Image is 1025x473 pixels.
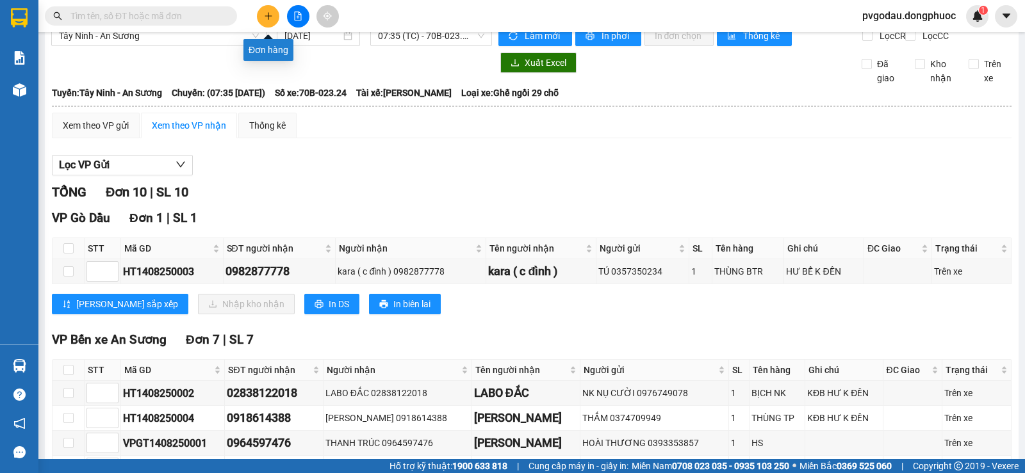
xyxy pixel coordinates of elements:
[784,238,864,259] th: Ghi chú
[981,6,985,15] span: 1
[944,436,1009,450] div: Trên xe
[356,86,452,100] span: Tài xế: [PERSON_NAME]
[224,259,336,284] td: 0982877778
[227,384,320,402] div: 02838122018
[586,31,596,42] span: printer
[979,57,1012,85] span: Trên xe
[225,381,323,406] td: 02838122018
[121,406,225,431] td: HT1408250004
[76,297,178,311] span: [PERSON_NAME] sắp xếp
[600,241,676,255] span: Người gửi
[644,26,714,46] button: In đơn chọn
[228,363,309,377] span: SĐT người nhận
[325,386,470,400] div: LABO ĐẮC 02838122018
[124,241,210,255] span: Mã GD
[4,8,61,64] img: logo
[934,264,1009,278] div: Trên xe
[85,238,121,259] th: STT
[474,384,578,402] div: LABO ĐẮC
[584,363,716,377] span: Người gửi
[121,431,225,456] td: VPGT1408250001
[35,69,157,79] span: -----------------------------------------
[731,436,747,450] div: 1
[293,12,302,20] span: file-add
[229,332,254,347] span: SL 7
[792,463,796,469] span: ⚪️
[472,381,581,406] td: LABO ĐẮC
[944,386,1009,400] div: Trên xe
[329,297,349,311] span: In DS
[378,26,484,45] span: 07:35 (TC) - 70B-023.24
[121,381,225,406] td: HT1408250002
[805,360,883,381] th: Ghi chú
[284,29,341,43] input: 14/08/2025
[101,38,176,54] span: 01 Võ Văn Truyện, KP.1, Phường 2
[121,259,224,284] td: HT1408250003
[369,294,441,314] button: printerIn biên lai
[979,6,988,15] sup: 1
[53,12,62,20] span: search
[52,184,86,200] span: TỔNG
[176,159,186,170] span: down
[101,57,157,65] span: Hotline: 19001152
[672,461,789,471] strong: 0708 023 035 - 0935 103 250
[156,184,188,200] span: SL 10
[488,262,594,280] div: kara ( c đình )
[106,184,147,200] span: Đơn 10
[225,262,334,280] div: 0982877778
[327,363,459,377] span: Người nhận
[129,211,163,225] span: Đơn 1
[13,389,26,401] span: question-circle
[11,8,28,28] img: logo-vxr
[63,118,129,132] div: Xem theo VP gửi
[64,81,136,91] span: VPGD1408250002
[150,184,153,200] span: |
[727,31,738,42] span: bar-chart
[509,31,520,42] span: sync
[52,332,167,347] span: VP Bến xe An Sương
[316,5,339,28] button: aim
[101,20,172,36] span: Bến xe [GEOGRAPHIC_DATA]
[474,434,578,452] div: [PERSON_NAME]
[123,410,222,426] div: HT1408250004
[325,411,470,425] div: [PERSON_NAME] 0918614388
[13,83,26,97] img: warehouse-icon
[338,264,484,278] div: kara ( c đình ) 0982877778
[602,29,631,43] span: In phơi
[807,386,881,400] div: KĐB HƯ K ĐỀN
[4,93,78,100] span: In ngày:
[167,211,170,225] span: |
[52,211,110,225] span: VP Gò Dầu
[498,26,572,46] button: syncLàm mới
[325,436,470,450] div: THANH TRÚC 0964597476
[472,406,581,431] td: KIM ANH
[743,29,782,43] span: Thống kê
[852,8,966,24] span: pvgodau.dongphuoc
[946,363,998,377] span: Trạng thái
[315,300,324,310] span: printer
[172,86,265,100] span: Chuyến: (07:35 [DATE])
[227,409,320,427] div: 0918614388
[59,26,259,45] span: Tây Ninh - An Sương
[874,29,908,43] span: Lọc CR
[935,241,998,255] span: Trạng thái
[995,5,1017,28] button: caret-down
[225,406,323,431] td: 0918614388
[917,29,951,43] span: Lọc CC
[582,436,726,450] div: HOÀI THƯƠNG 0393353857
[249,118,286,132] div: Thống kê
[632,459,789,473] span: Miền Nam
[751,386,803,400] div: BỊCH NK
[223,332,226,347] span: |
[70,9,222,23] input: Tìm tên, số ĐT hoặc mã đơn
[173,211,197,225] span: SL 1
[13,359,26,373] img: warehouse-icon
[85,360,121,381] th: STT
[731,411,747,425] div: 1
[517,459,519,473] span: |
[786,264,862,278] div: HƯ BỂ K ĐỀN
[799,459,892,473] span: Miền Bắc
[714,264,782,278] div: THÙNG BTR
[264,12,273,20] span: plus
[62,300,71,310] span: sort-ascending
